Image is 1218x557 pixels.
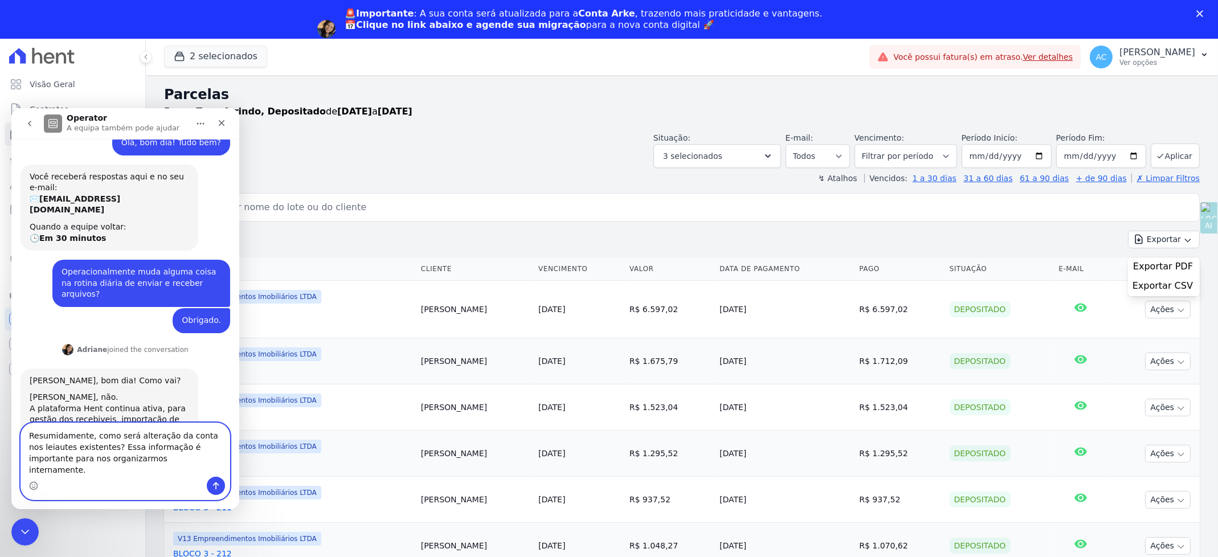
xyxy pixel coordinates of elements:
[164,105,412,118] p: de a
[625,477,715,523] td: R$ 937,52
[173,394,321,407] span: V13 Empreendimentos Imobiliários LTDA
[715,257,855,281] th: Data de Pagamento
[1054,257,1107,281] th: E-mail
[9,289,136,303] div: Plataformas
[66,237,96,245] b: Adriane
[578,8,635,19] b: Conta Arke
[50,158,210,192] div: Operacionalmente muda alguma coisa na rotina diária de enviar e receber arquivos?
[173,440,321,453] span: V13 Empreendimentos Imobiliários LTDA
[18,295,178,329] div: A plataforma Hent continua ativa, para gestão dos recebiveis, importação de remessa e retorno...
[715,384,855,431] td: [DATE]
[18,113,178,136] div: Quando a equipe voltar: 🕒
[5,223,141,246] a: Transferências
[195,368,214,387] button: Enviar mensagem…
[51,236,62,247] img: Profile image for Adriane
[538,449,565,458] a: [DATE]
[356,19,586,30] b: Clique no link abaixo e agende sua migração
[1119,47,1195,58] p: [PERSON_NAME]
[1196,10,1208,17] div: Fechar
[378,106,412,117] strong: [DATE]
[1145,537,1191,555] button: Ações
[28,125,95,134] b: Em 30 minutos
[893,51,1073,63] span: Você possui fatura(s) em atraso.
[1133,261,1193,272] span: Exportar PDF
[11,518,39,546] iframe: Intercom live chat
[5,98,141,121] a: Contratos
[534,257,625,281] th: Vencimento
[164,46,267,67] button: 2 selecionados
[173,456,412,467] a: BLOCO 3 - 112
[1076,174,1127,183] a: + de 90 dias
[173,532,321,546] span: V13 Empreendimentos Imobiliários LTDA
[538,305,565,314] a: [DATE]
[1128,231,1200,248] button: Exportar
[161,200,219,225] div: Obrigado.
[5,173,141,196] a: Clientes
[945,257,1054,281] th: Situação
[855,281,945,338] td: R$ 6.597,02
[5,198,141,221] a: Minha Carteira
[317,20,336,38] img: Profile image for Adriane
[345,8,823,31] div: : A sua conta será atualizada para a , trazendo mais praticidade e vantagens. 📅 para a nova conta...
[1133,280,1193,292] span: Exportar CSV
[416,257,534,281] th: Cliente
[950,399,1011,415] div: Depositado
[173,317,412,329] span: BLOCO 03 - 203
[963,174,1012,183] a: 31 a 60 dias
[855,384,945,431] td: R$ 1.523,04
[337,106,372,117] strong: [DATE]
[538,403,565,412] a: [DATE]
[625,384,715,431] td: R$ 1.523,04
[653,144,781,168] button: 3 selecionados
[538,357,565,366] a: [DATE]
[173,290,321,304] span: V13 Empreendimentos Imobiliários LTDA
[30,104,68,115] span: Contratos
[1119,58,1195,67] p: Ver opções
[1145,353,1191,370] button: Ações
[950,492,1011,507] div: Depositado
[18,284,178,295] div: [PERSON_NAME], não.
[9,151,219,200] div: Anderson diz…
[416,281,534,338] td: [PERSON_NAME]
[1145,491,1191,509] button: Ações
[9,260,187,369] div: [PERSON_NAME], bom dia! Como vai?[PERSON_NAME], não.A plataforma Hent continua ativa, para gestão...
[855,477,945,523] td: R$ 937,52
[164,106,326,117] strong: Pago, Transferindo, Depositado
[855,133,904,142] label: Vencimento:
[625,281,715,338] td: R$ 6.597,02
[864,174,908,183] label: Vencidos:
[855,338,945,384] td: R$ 1.712,09
[185,196,1195,219] input: Buscar por nome do lote ou do cliente
[5,123,141,146] a: Parcelas
[5,248,141,271] a: Negativação
[1131,174,1200,183] a: ✗ Limpar Filtros
[786,133,814,142] label: E-mail:
[1133,261,1195,275] a: Exportar PDF
[5,148,141,171] a: Lotes
[855,431,945,477] td: R$ 1.295,52
[1151,144,1200,168] button: Aplicar
[41,151,219,199] div: Operacionalmente muda alguma coisa na rotina diária de enviar e receber arquivos?
[1023,52,1073,62] a: Ver detalhes
[625,338,715,384] td: R$ 1.675,79
[950,445,1011,461] div: Depositado
[173,306,412,329] a: BLOCO 03 - 203BLOCO 03 - 203
[538,541,565,550] a: [DATE]
[345,38,439,50] a: Agendar migração
[1133,280,1195,294] a: Exportar CSV
[538,495,565,504] a: [DATE]
[173,347,321,361] span: V13 Empreendimentos Imobiliários LTDA
[1056,132,1146,144] label: Período Fim:
[950,301,1011,317] div: Depositado
[9,234,219,260] div: Adriane diz…
[18,267,178,278] div: [PERSON_NAME], bom dia! Como vai?
[10,315,218,368] textarea: Envie uma mensagem...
